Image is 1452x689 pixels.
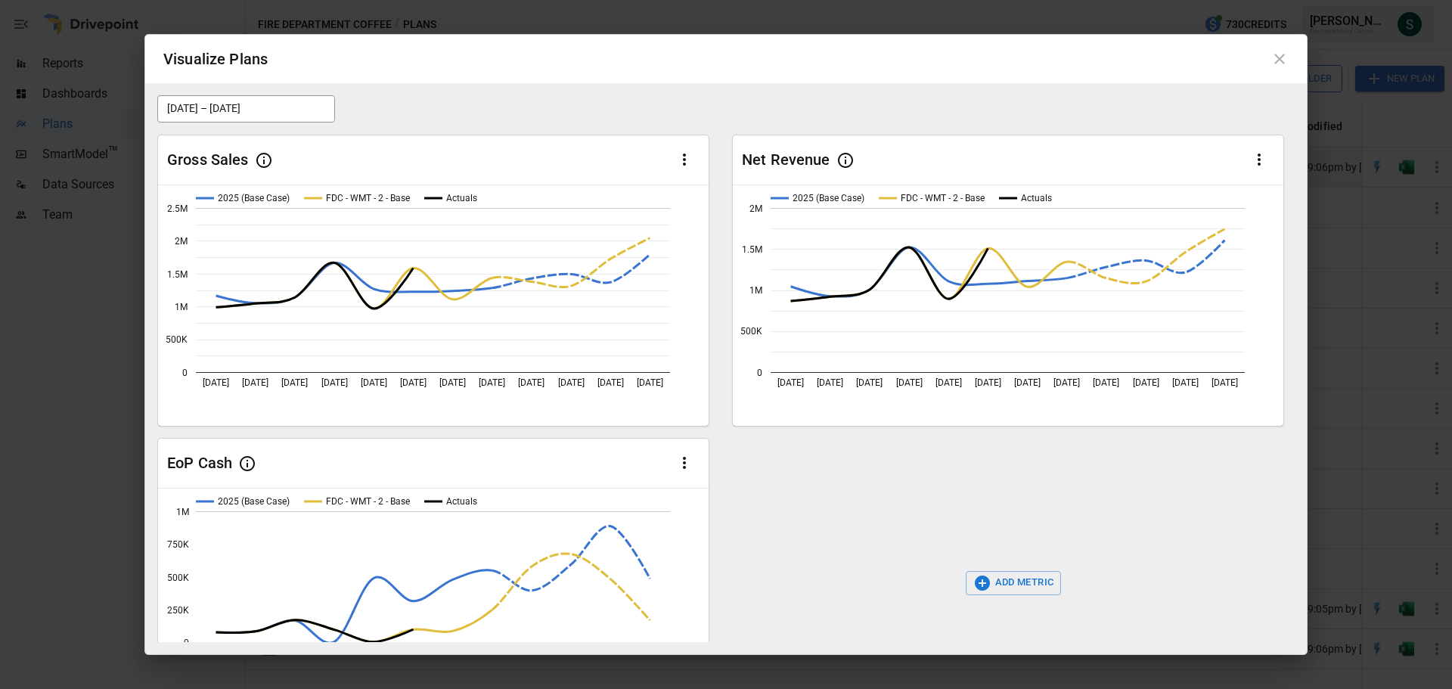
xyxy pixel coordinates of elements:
text: [DATE] [817,377,843,388]
text: Actuals [446,193,477,203]
text: [DATE] [1133,377,1159,388]
div: Visualize Plans [163,47,268,71]
text: [DATE] [439,377,466,388]
text: 2025 (Base Case) [793,193,864,203]
text: 1M [175,301,188,312]
text: [DATE] [321,377,348,388]
text: 2025 (Base Case) [218,193,290,203]
text: [DATE] [400,377,427,388]
text: [DATE] [1053,377,1080,388]
text: 1.5M [167,268,188,279]
text: [DATE] [203,377,229,388]
text: [DATE] [1093,377,1119,388]
svg: A chart. [733,185,1278,426]
text: [DATE] [1172,377,1199,388]
text: [DATE] [1212,377,1238,388]
text: 0 [184,638,189,648]
text: [DATE] [242,377,268,388]
text: 250K [167,604,189,615]
text: [DATE] [975,377,1001,388]
text: 1M [176,506,189,517]
text: 0 [182,367,188,377]
text: [DATE] [777,377,804,388]
text: [DATE] [479,377,505,388]
text: 2.5M [167,203,188,213]
div: Gross Sales [167,150,249,169]
text: 750K [167,539,189,550]
text: [DATE] [856,377,883,388]
text: [DATE] [935,377,962,388]
text: [DATE] [558,377,585,388]
text: 2M [175,236,188,247]
div: EoP Cash [167,453,232,473]
button: [DATE] – [DATE] [157,95,335,123]
button: ADD METRIC [966,571,1062,595]
text: FDC - WMT - 2 - Base [901,193,985,203]
text: [DATE] [896,377,923,388]
text: [DATE] [518,377,544,388]
svg: A chart. [158,185,703,426]
text: [DATE] [637,377,663,388]
text: 500K [740,326,762,337]
text: FDC - WMT - 2 - Base [326,193,410,203]
text: [DATE] [1014,377,1041,388]
text: [DATE] [361,377,387,388]
text: [DATE] [281,377,308,388]
text: 0 [757,367,762,377]
text: Actuals [1021,193,1052,203]
text: 500K [166,334,188,345]
text: 1.5M [742,244,762,254]
text: FDC - WMT - 2 - Base [326,496,410,507]
text: 2025 (Base Case) [218,496,290,507]
text: 500K [167,572,189,582]
text: [DATE] [597,377,624,388]
text: Actuals [446,496,477,507]
text: 2M [749,203,762,213]
text: 1M [749,285,762,296]
div: Net Revenue [742,150,830,169]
